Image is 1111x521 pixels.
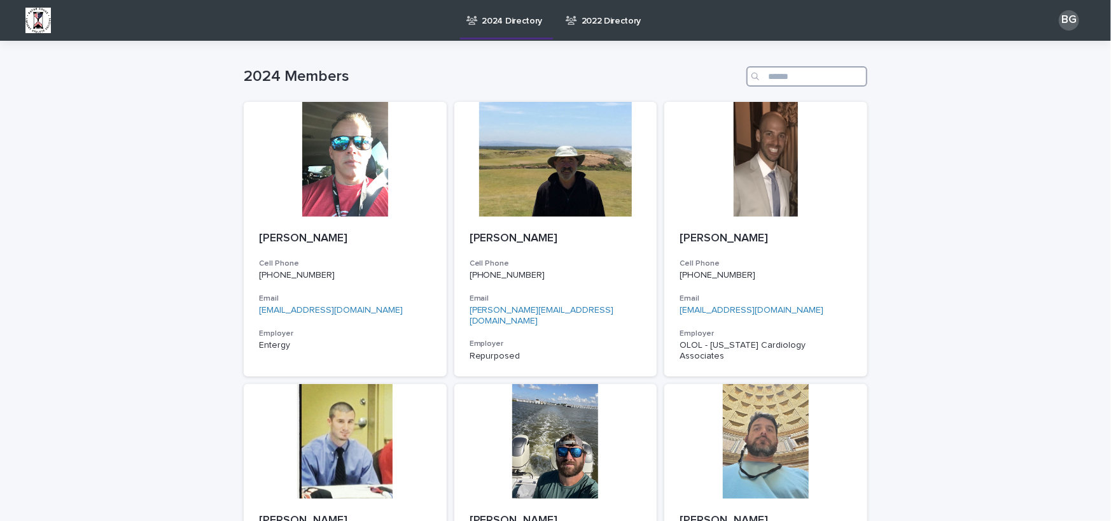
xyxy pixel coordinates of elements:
h3: Email [259,294,431,304]
a: [PERSON_NAME]Cell Phone[PHONE_NUMBER]Email[EMAIL_ADDRESS][DOMAIN_NAME]EmployerOLOL - [US_STATE] C... [664,102,867,376]
a: [PHONE_NUMBER] [259,271,335,280]
a: [PHONE_NUMBER] [470,271,545,280]
h3: Cell Phone [259,259,431,269]
h3: Employer [259,329,431,339]
p: Repurposed [470,351,642,362]
a: [EMAIL_ADDRESS][DOMAIN_NAME] [680,306,823,315]
div: BG [1059,10,1079,31]
p: OLOL - [US_STATE] Cardiology Associates [680,340,852,362]
p: [PERSON_NAME] [259,232,431,246]
input: Search [746,66,867,87]
p: Entergy [259,340,431,351]
a: [PERSON_NAME]Cell Phone[PHONE_NUMBER]Email[EMAIL_ADDRESS][DOMAIN_NAME]EmployerEntergy [244,102,447,376]
h1: 2024 Members [244,68,741,86]
h3: Employer [680,329,852,339]
img: BsxibNoaTPe9uU9VL587 [25,8,51,33]
a: [PERSON_NAME]Cell Phone[PHONE_NUMBER]Email[PERSON_NAME][EMAIL_ADDRESS][DOMAIN_NAME]EmployerRepurp... [454,102,657,376]
h3: Cell Phone [470,259,642,269]
p: [PERSON_NAME] [470,232,642,246]
h3: Employer [470,339,642,349]
h3: Cell Phone [680,259,852,269]
p: [PERSON_NAME] [680,232,852,246]
h3: Email [470,294,642,304]
a: [PHONE_NUMBER] [680,271,755,280]
a: [PERSON_NAME][EMAIL_ADDRESS][DOMAIN_NAME] [470,306,614,325]
a: [EMAIL_ADDRESS][DOMAIN_NAME] [259,306,403,315]
h3: Email [680,294,852,304]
